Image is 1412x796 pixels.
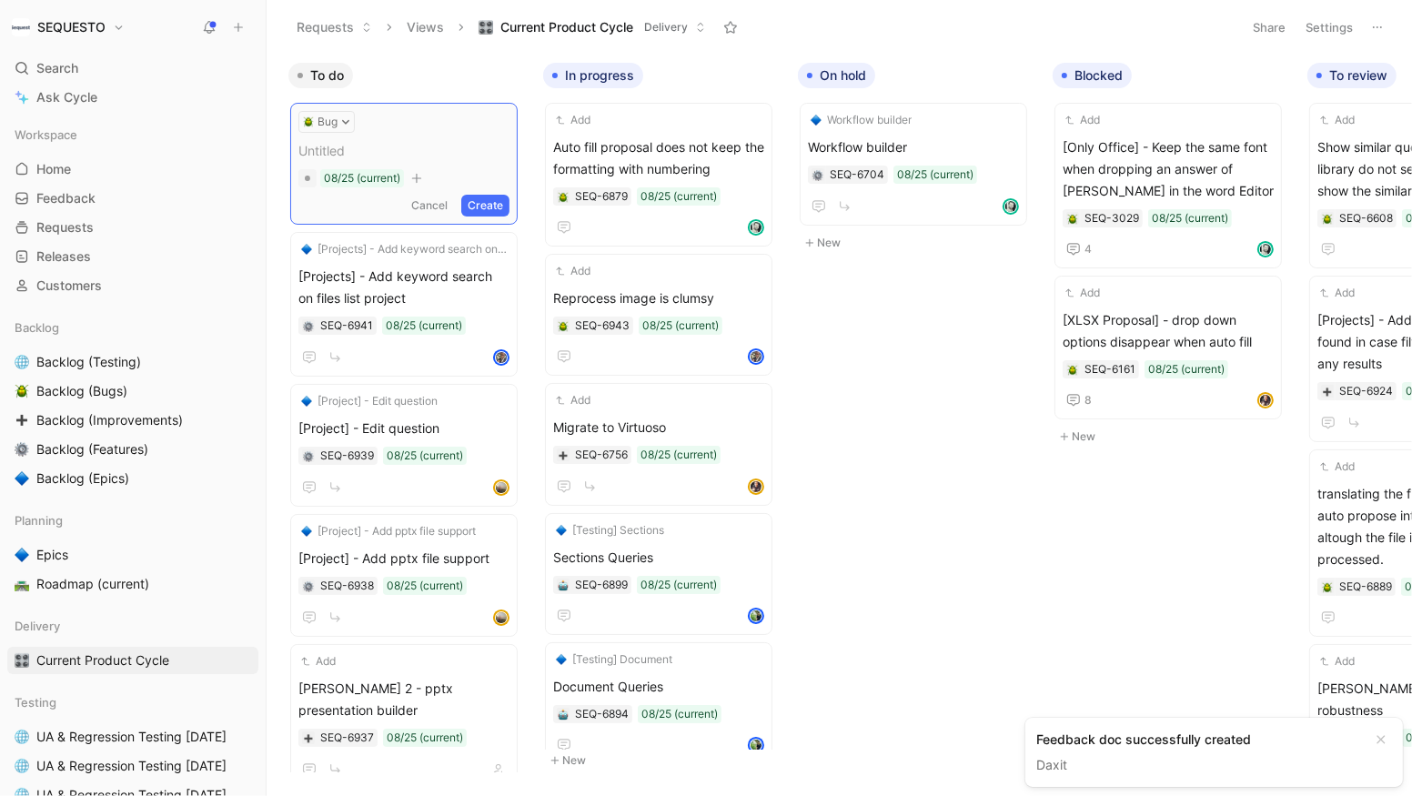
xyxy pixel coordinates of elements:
[15,355,29,369] img: 🌐
[36,411,183,429] span: Backlog (Improvements)
[553,136,764,180] span: Auto fill proposal does not keep the formatting with numbering
[7,507,258,598] div: Planning🔷Epics🛣️Roadmap (current)
[302,449,315,462] div: ⚙️
[553,521,667,539] button: 🔷[Testing] Sections
[557,319,570,332] button: 🪲
[298,548,509,569] span: [Project] - Add pptx file support
[1054,103,1282,268] a: Add[Only Office] - Keep the same font when dropping an answer of [PERSON_NAME] in the word Editor...
[11,573,33,595] button: 🛣️
[11,544,33,566] button: 🔷
[15,471,29,486] img: 🔷
[302,579,315,592] div: ⚙️
[11,468,33,489] button: 🔷
[320,729,374,747] div: SEQ-6937
[36,440,148,458] span: Backlog (Features)
[557,190,570,203] button: 🪲
[320,317,373,335] div: SEQ-6941
[1004,200,1017,213] img: avatar
[1259,394,1272,407] img: avatar
[11,351,33,373] button: 🌐
[36,546,68,564] span: Epics
[387,729,463,747] div: 08/25 (current)
[1322,582,1333,593] img: 🪲
[575,705,629,723] div: SEQ-6894
[298,240,509,258] button: 🔷[Projects] - Add keyword search on files list project
[7,752,258,780] a: 🌐UA & Regression Testing [DATE]
[1317,458,1357,476] button: Add
[557,448,570,461] button: ➕
[1321,385,1334,398] div: ➕
[545,383,772,506] a: AddMigrate to Virtuoso08/25 (current)avatar
[1339,578,1392,596] div: SEQ-6889
[288,14,380,41] button: Requests
[1063,111,1103,129] button: Add
[36,86,97,108] span: Ask Cycle
[1321,212,1334,225] button: 🪲
[830,166,884,184] div: SEQ-6704
[36,353,141,371] span: Backlog (Testing)
[808,136,1019,158] span: Workflow builder
[553,391,593,409] button: Add
[36,247,91,266] span: Releases
[303,116,314,127] img: 🪲
[301,244,312,255] img: 🔷
[553,111,593,129] button: Add
[641,705,718,723] div: 08/25 (current)
[798,63,875,88] button: On hold
[7,185,258,212] a: Feedback
[798,232,1038,254] button: New
[642,317,719,335] div: 08/25 (current)
[558,710,569,720] img: 🤖
[557,579,570,591] button: 🤖
[1045,55,1300,457] div: BlockedNew
[301,396,312,407] img: 🔷
[1067,214,1078,225] img: 🪲
[386,317,462,335] div: 08/25 (current)
[303,581,314,592] img: ⚙️
[318,392,438,410] span: [Project] - Edit question
[558,580,569,591] img: 🤖
[15,577,29,591] img: 🛣️
[15,759,29,773] img: 🌐
[36,57,78,79] span: Search
[1084,395,1092,406] span: 8
[556,654,567,665] img: 🔷
[536,55,791,781] div: In progressNew
[12,18,30,36] img: SEQUESTO
[7,541,258,569] a: 🔷Epics
[1053,63,1132,88] button: Blocked
[1063,136,1274,202] span: [Only Office] - Keep the same font when dropping an answer of [PERSON_NAME] in the word Editor
[36,651,169,670] span: Current Product Cycle
[750,739,762,751] img: avatar
[7,612,258,640] div: Delivery
[565,66,634,85] span: In progress
[461,195,509,217] button: Create
[11,755,33,777] button: 🌐
[7,348,258,376] a: 🌐Backlog (Testing)
[820,66,866,85] span: On hold
[1329,66,1387,85] span: To review
[558,450,569,461] img: ➕
[318,240,507,258] span: [Projects] - Add keyword search on files list project
[36,382,127,400] span: Backlog (Bugs)
[1322,387,1333,398] img: ➕
[302,731,315,744] div: ➕
[897,166,973,184] div: 08/25 (current)
[7,507,258,534] div: Planning
[7,272,258,299] a: Customers
[1307,63,1397,88] button: To review
[7,407,258,434] a: ➕Backlog (Improvements)
[495,351,508,364] img: avatar
[750,221,762,234] img: avatar
[7,465,258,492] a: 🔷Backlog (Epics)
[15,548,29,562] img: 🔷
[36,218,94,237] span: Requests
[572,650,672,669] span: [Testing] Document
[7,436,258,463] a: ⚙️Backlog (Features)
[7,647,258,674] a: 🎛️Current Product Cycle
[575,187,628,206] div: SEQ-6879
[1259,243,1272,256] img: avatar
[7,723,258,751] a: 🌐UA & Regression Testing [DATE]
